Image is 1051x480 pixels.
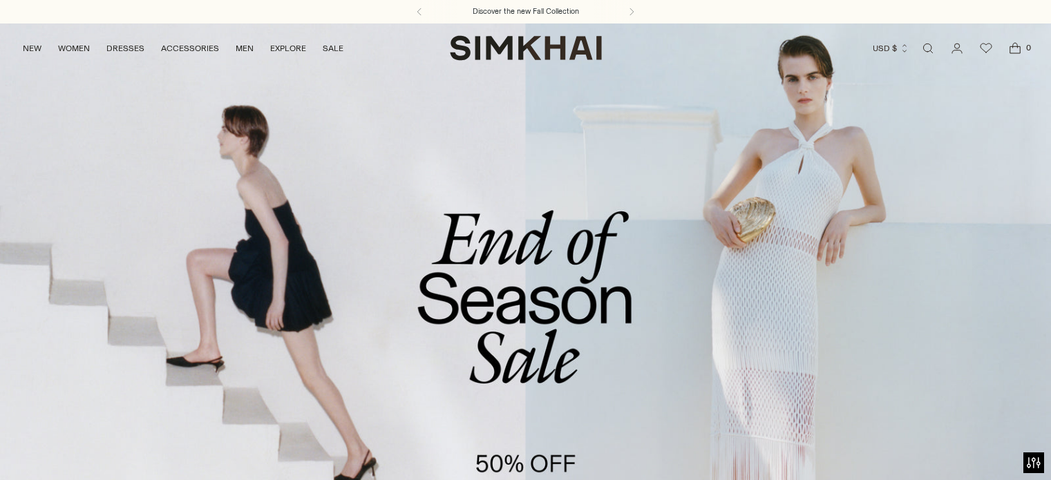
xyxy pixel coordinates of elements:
a: SALE [323,33,343,64]
span: 0 [1022,41,1034,54]
a: ACCESSORIES [161,33,219,64]
a: MEN [236,33,254,64]
button: USD $ [873,33,909,64]
a: WOMEN [58,33,90,64]
a: EXPLORE [270,33,306,64]
a: Go to the account page [943,35,971,62]
a: DRESSES [106,33,144,64]
a: NEW [23,33,41,64]
a: SIMKHAI [450,35,602,61]
a: Discover the new Fall Collection [473,6,579,17]
a: Open cart modal [1001,35,1029,62]
a: Open search modal [914,35,942,62]
a: Wishlist [972,35,1000,62]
